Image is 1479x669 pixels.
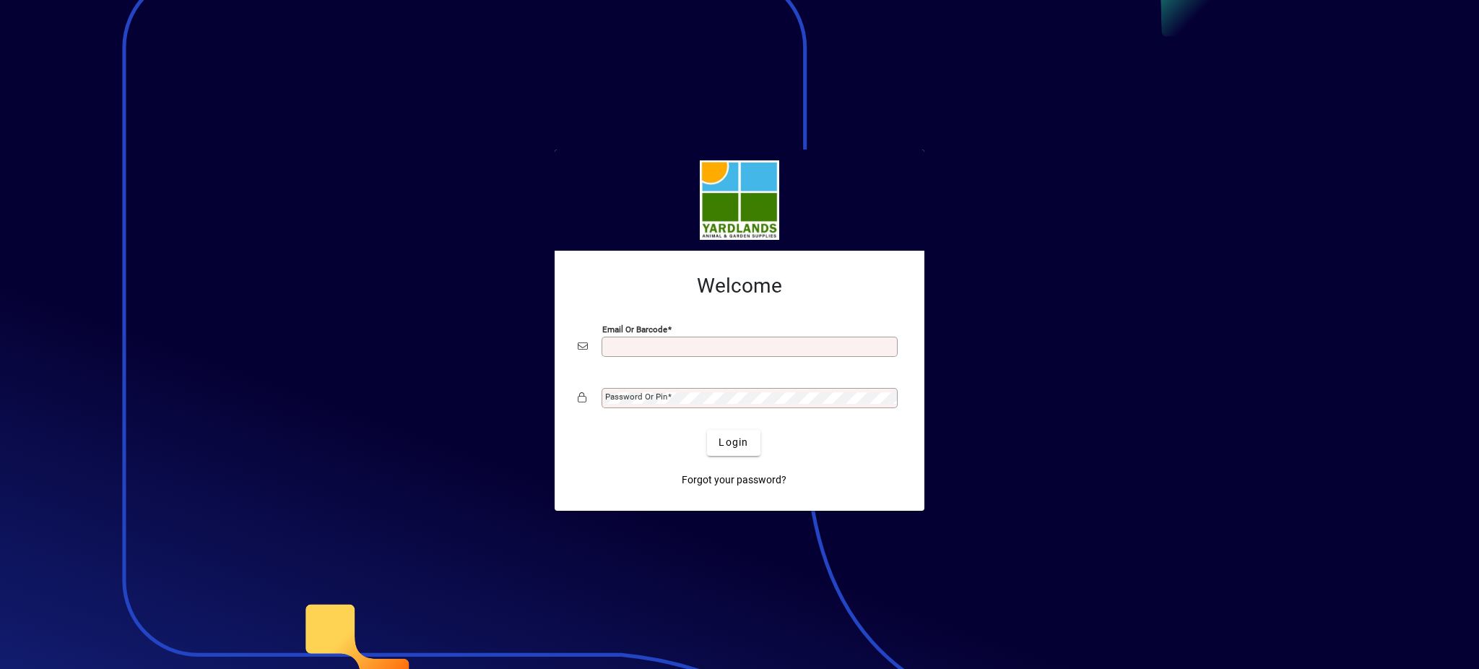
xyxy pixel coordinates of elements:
[578,274,901,298] h2: Welcome
[676,467,792,493] a: Forgot your password?
[719,435,748,450] span: Login
[605,392,667,402] mat-label: Password or Pin
[707,430,760,456] button: Login
[682,472,786,488] span: Forgot your password?
[602,324,667,334] mat-label: Email or Barcode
